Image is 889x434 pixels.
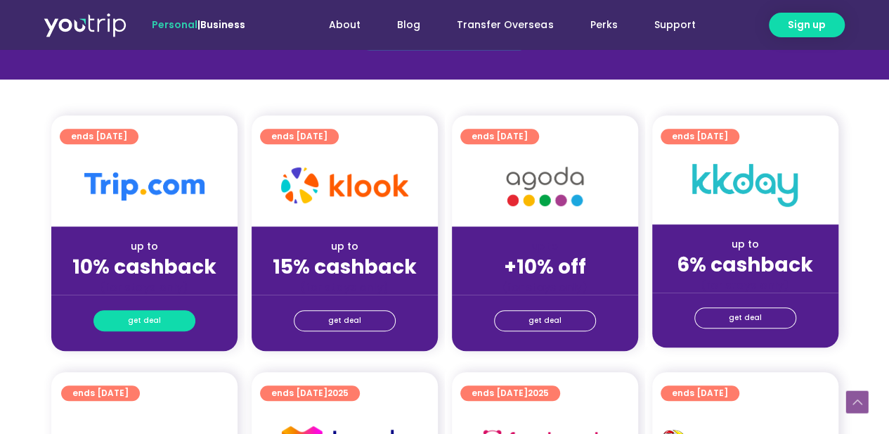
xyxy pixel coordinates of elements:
[460,385,560,401] a: ends [DATE]2025
[63,280,226,295] div: (for stays only)
[260,385,360,401] a: ends [DATE]2025
[661,129,739,144] a: ends [DATE]
[769,13,845,37] a: Sign up
[460,129,539,144] a: ends [DATE]
[71,129,127,144] span: ends [DATE]
[93,310,195,331] a: get deal
[283,12,713,38] nav: Menu
[504,253,586,281] strong: +10% off
[60,129,138,144] a: ends [DATE]
[694,307,796,328] a: get deal
[472,129,528,144] span: ends [DATE]
[311,12,379,38] a: About
[663,278,827,293] div: (for stays only)
[72,385,129,401] span: ends [DATE]
[571,12,635,38] a: Perks
[263,239,427,254] div: up to
[788,18,826,32] span: Sign up
[379,12,439,38] a: Blog
[72,253,216,281] strong: 10% cashback
[663,237,827,252] div: up to
[273,253,417,281] strong: 15% cashback
[528,311,562,331] span: get deal
[677,251,813,279] strong: 6% cashback
[327,387,349,399] span: 2025
[672,385,728,401] span: ends [DATE]
[200,18,245,32] a: Business
[463,280,627,295] div: (for stays only)
[63,239,226,254] div: up to
[635,12,713,38] a: Support
[152,18,245,32] span: |
[328,311,361,331] span: get deal
[260,129,339,144] a: ends [DATE]
[152,18,197,32] span: Personal
[494,310,596,331] a: get deal
[271,129,327,144] span: ends [DATE]
[532,239,558,253] span: up to
[672,129,728,144] span: ends [DATE]
[528,387,549,399] span: 2025
[128,311,161,331] span: get deal
[439,12,571,38] a: Transfer Overseas
[661,385,739,401] a: ends [DATE]
[61,385,140,401] a: ends [DATE]
[271,385,349,401] span: ends [DATE]
[472,385,549,401] span: ends [DATE]
[294,310,396,331] a: get deal
[263,280,427,295] div: (for stays only)
[729,308,762,328] span: get deal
